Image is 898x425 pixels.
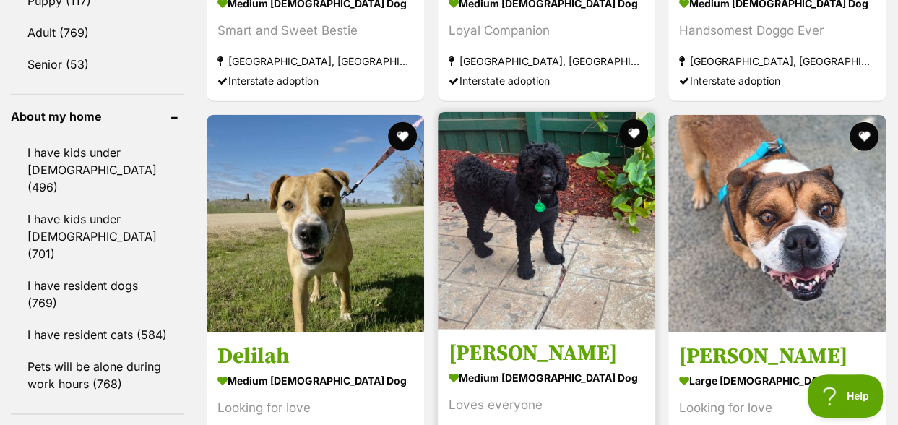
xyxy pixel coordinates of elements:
div: Interstate adoption [679,71,875,90]
a: Senior (53) [11,49,184,80]
div: Interstate adoption [449,71,644,90]
button: favourite [850,122,878,151]
h3: Delilah [217,343,413,370]
img: Louie - Australian Bulldog [668,115,886,332]
h3: [PERSON_NAME] [679,343,875,370]
div: Loves everyone [449,395,644,415]
a: I have kids under [DEMOGRAPHIC_DATA] (496) [11,137,184,202]
header: About my home [11,110,184,123]
a: Pets will be alone during work hours (768) [11,351,184,399]
a: Adult (769) [11,17,184,48]
strong: medium [DEMOGRAPHIC_DATA] Dog [449,367,644,388]
strong: medium [DEMOGRAPHIC_DATA] Dog [217,370,413,391]
div: Smart and Sweet Bestie [217,21,413,40]
strong: large [DEMOGRAPHIC_DATA] Dog [679,370,875,391]
img: Charlie - Poodle (Miniature) Dog [438,112,655,330]
img: Delilah - Staffordshire Bull Terrier Dog [207,115,424,332]
h3: [PERSON_NAME] [449,340,644,367]
a: I have resident dogs (769) [11,270,184,318]
strong: [GEOGRAPHIC_DATA], [GEOGRAPHIC_DATA] [679,51,875,71]
div: Loyal Companion [449,21,644,40]
strong: [GEOGRAPHIC_DATA], [GEOGRAPHIC_DATA] [449,51,644,71]
div: Looking for love [217,398,413,418]
div: Looking for love [679,398,875,418]
div: Interstate adoption [217,71,413,90]
button: favourite [618,119,647,148]
iframe: Help Scout Beacon - Open [808,374,884,418]
strong: [GEOGRAPHIC_DATA], [GEOGRAPHIC_DATA] [217,51,413,71]
div: Handsomest Doggo Ever [679,21,875,40]
button: favourite [388,122,417,151]
a: I have kids under [DEMOGRAPHIC_DATA] (701) [11,204,184,269]
a: I have resident cats (584) [11,319,184,350]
